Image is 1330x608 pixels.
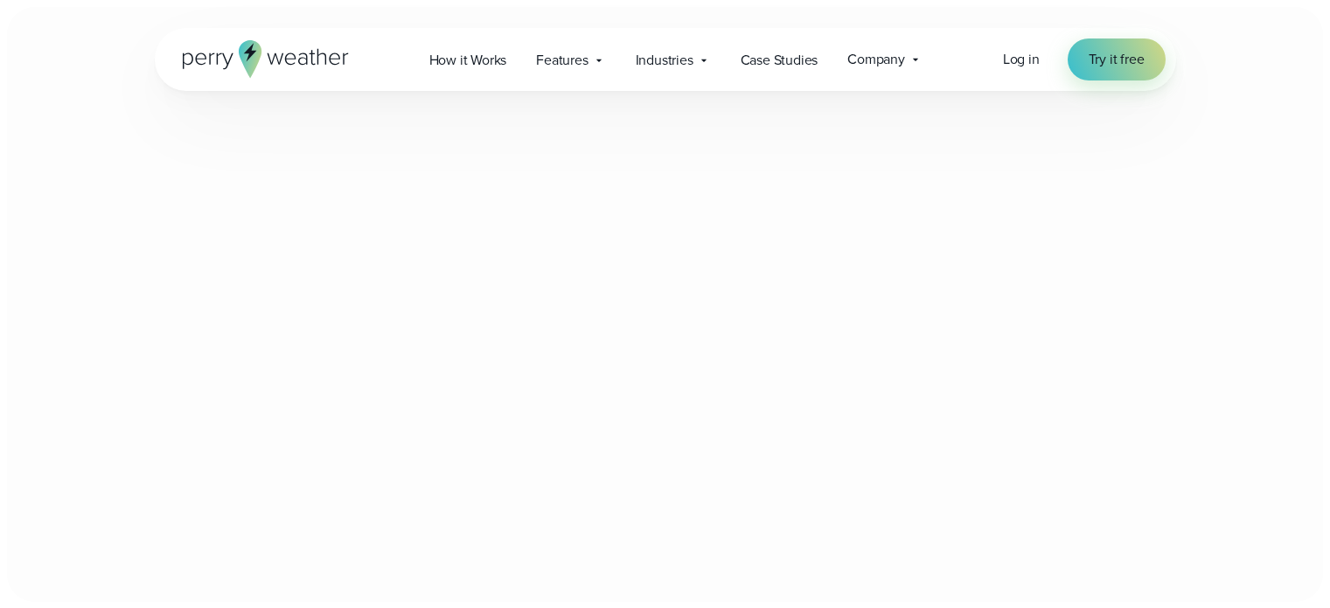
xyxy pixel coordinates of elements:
[429,50,507,71] span: How it Works
[1068,38,1166,80] a: Try it free
[726,42,833,78] a: Case Studies
[1003,49,1040,69] span: Log in
[536,50,588,71] span: Features
[741,50,818,71] span: Case Studies
[847,49,905,70] span: Company
[636,50,693,71] span: Industries
[1003,49,1040,70] a: Log in
[1089,49,1145,70] span: Try it free
[414,42,522,78] a: How it Works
